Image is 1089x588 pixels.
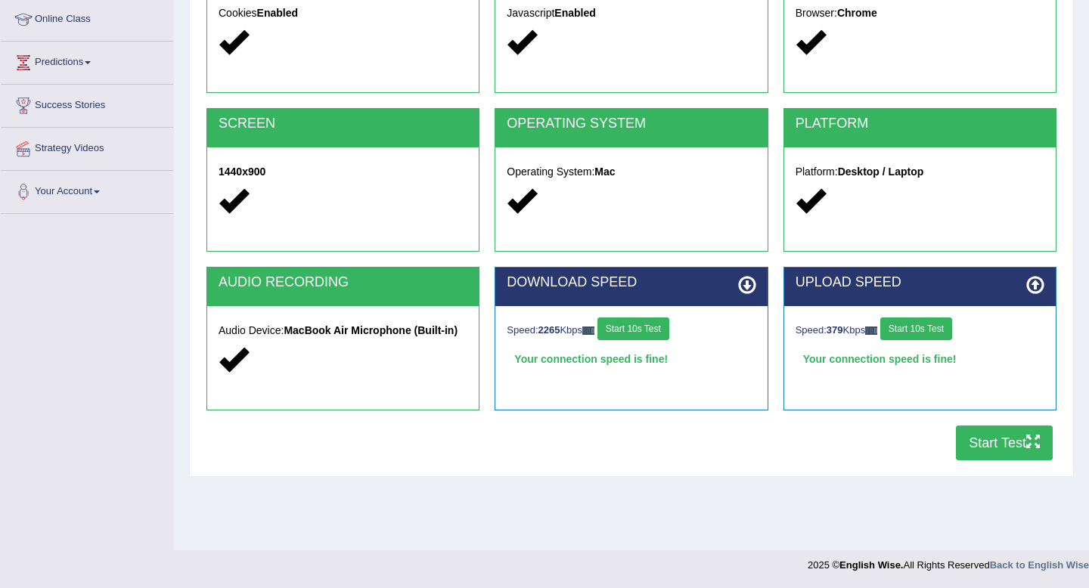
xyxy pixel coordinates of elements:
h5: Operating System: [507,166,755,178]
img: ajax-loader-fb-connection.gif [865,326,877,335]
strong: English Wise. [839,559,903,571]
button: Start Test [956,426,1053,460]
strong: Enabled [554,7,595,19]
h2: UPLOAD SPEED [796,275,1044,290]
strong: 1440x900 [219,166,265,178]
h2: SCREEN [219,116,467,132]
a: Success Stories [1,85,173,122]
h5: Cookies [219,8,467,19]
strong: MacBook Air Microphone (Built-in) [284,324,458,336]
strong: 2265 [538,324,560,336]
button: Start 10s Test [880,317,952,340]
h2: OPERATING SYSTEM [507,116,755,132]
h5: Browser: [796,8,1044,19]
strong: Enabled [257,7,298,19]
div: Your connection speed is fine! [507,348,755,370]
h5: Audio Device: [219,325,467,336]
div: Your connection speed is fine! [796,348,1044,370]
h2: DOWNLOAD SPEED [507,275,755,290]
strong: Chrome [837,7,877,19]
strong: Mac [594,166,615,178]
a: Back to English Wise [990,559,1089,571]
h2: AUDIO RECORDING [219,275,467,290]
h5: Javascript [507,8,755,19]
img: ajax-loader-fb-connection.gif [582,326,594,335]
h2: PLATFORM [796,116,1044,132]
strong: 379 [827,324,843,336]
h5: Platform: [796,166,1044,178]
strong: Desktop / Laptop [838,166,924,178]
div: Speed: Kbps [796,317,1044,344]
a: Predictions [1,42,173,79]
a: Your Account [1,171,173,209]
a: Strategy Videos [1,128,173,166]
button: Start 10s Test [597,317,669,340]
div: Speed: Kbps [507,317,755,344]
div: 2025 © All Rights Reserved [808,550,1089,572]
